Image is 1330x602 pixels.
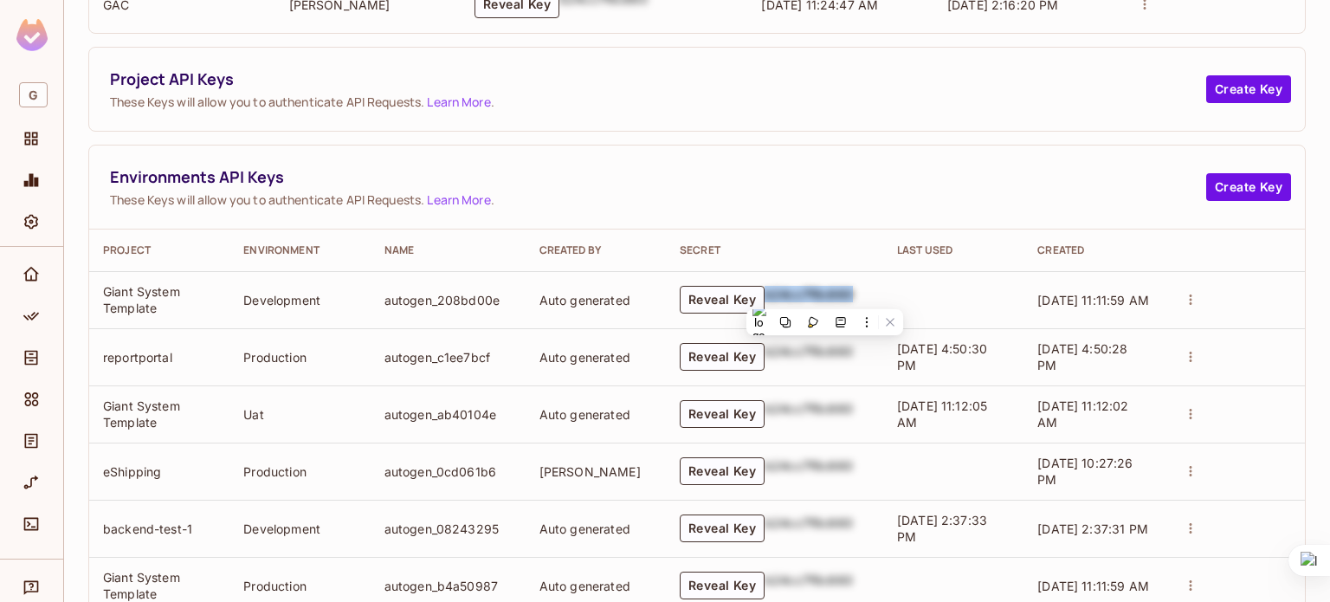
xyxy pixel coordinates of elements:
span: [DATE] 11:12:02 AM [1037,398,1128,430]
span: Project API Keys [110,68,1206,90]
div: Elements [12,382,51,417]
span: [DATE] 4:50:30 PM [897,341,987,372]
div: Environment [243,243,356,257]
span: [DATE] 11:11:59 AM [1037,579,1149,593]
td: Uat [229,385,370,443]
button: Reveal Key [680,515,765,542]
td: Auto generated [526,328,666,385]
button: Reveal Key [680,286,765,314]
span: [DATE] 4:50:28 PM [1037,341,1127,372]
span: These Keys will allow you to authenticate API Requests. . [110,191,1206,208]
div: Connect [12,507,51,541]
button: Reveal Key [680,457,765,485]
div: Home [12,257,51,292]
span: [DATE] 10:27:26 PM [1037,456,1133,487]
td: Auto generated [526,385,666,443]
span: [DATE] 2:37:31 PM [1037,521,1148,536]
span: [DATE] 2:37:33 PM [897,513,987,544]
td: Giant System Template [89,271,229,328]
button: Reveal Key [680,572,765,599]
td: reportportal [89,328,229,385]
div: Monitoring [12,163,51,197]
td: Development [229,271,370,328]
div: Audit Log [12,424,51,458]
div: Settings [12,204,51,239]
span: G [19,82,48,107]
button: Create Key [1206,173,1291,201]
td: Production [229,443,370,500]
button: actions [1178,459,1203,483]
td: Production [229,328,370,385]
button: actions [1178,516,1203,541]
button: Reveal Key [680,343,765,371]
div: b24cc7f8c660 [765,457,853,485]
div: Name [384,243,512,257]
div: Created By [539,243,652,257]
span: [DATE] 11:12:05 AM [897,398,987,430]
td: Auto generated [526,500,666,557]
span: These Keys will allow you to authenticate API Requests. . [110,94,1206,110]
div: Project [103,243,216,257]
td: Giant System Template [89,385,229,443]
td: [PERSON_NAME] [526,443,666,500]
button: actions [1178,345,1203,369]
button: Create Key [1206,75,1291,103]
img: SReyMgAAAABJRU5ErkJggg== [16,19,48,51]
span: [DATE] 11:11:59 AM [1037,293,1149,307]
div: Projects [12,121,51,156]
button: Reveal Key [680,400,765,428]
td: autogen_208bd00e [371,271,526,328]
button: actions [1178,573,1203,598]
div: b24cc7f8c660 [765,572,853,599]
td: Development [229,500,370,557]
div: b24cc7f8c660 [765,400,853,428]
div: Secret [680,243,869,257]
td: backend-test-1 [89,500,229,557]
button: actions [1178,402,1203,426]
div: Directory [12,340,51,375]
td: autogen_ab40104e [371,385,526,443]
td: autogen_c1ee7bcf [371,328,526,385]
a: Learn More [427,94,490,110]
div: Last Used [897,243,1010,257]
td: autogen_08243295 [371,500,526,557]
a: Learn More [427,191,490,208]
div: b24cc7f8c660 [765,515,853,542]
div: b24cc7f8c660 [765,286,853,314]
button: actions [1178,288,1203,312]
td: Auto generated [526,271,666,328]
td: eShipping [89,443,229,500]
div: Workspace: giantcycling [12,75,51,114]
div: b24cc7f8c660 [765,343,853,371]
div: Policy [12,299,51,333]
span: Environments API Keys [110,166,1206,188]
div: URL Mapping [12,465,51,500]
div: Created [1037,243,1150,257]
td: autogen_0cd061b6 [371,443,526,500]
